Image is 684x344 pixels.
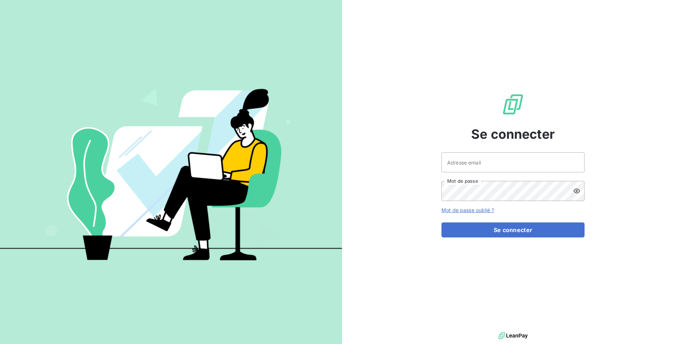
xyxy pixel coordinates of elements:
[498,330,528,341] img: logo
[441,152,585,172] input: placeholder
[502,93,524,116] img: Logo LeanPay
[471,124,555,144] span: Se connecter
[441,222,585,237] button: Se connecter
[441,207,494,213] a: Mot de passe oublié ?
